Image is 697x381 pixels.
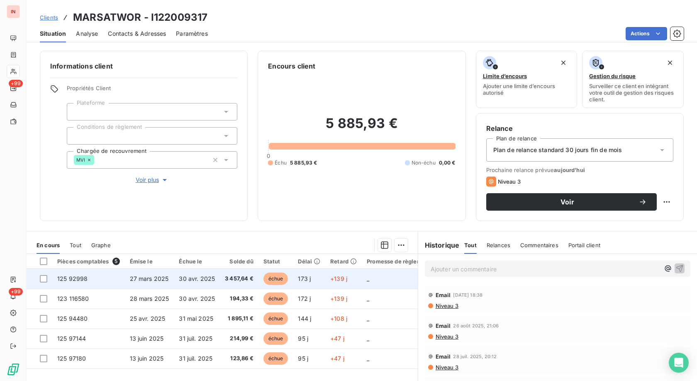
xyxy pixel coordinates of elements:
span: _ [367,335,369,342]
a: Clients [40,13,58,22]
span: 5 [112,258,120,265]
span: Commentaires [520,242,558,248]
span: Gestion du risque [589,73,636,79]
div: Solde dû [225,258,253,265]
span: 125 97144 [57,335,86,342]
span: Voir plus [136,176,169,184]
span: 173 j [298,275,311,282]
span: Relances [487,242,510,248]
h6: Relance [486,123,673,133]
span: 125 92998 [57,275,88,282]
span: 125 94480 [57,315,88,322]
span: échue [263,312,288,325]
span: 125 97180 [57,355,86,362]
span: Voir [496,199,639,205]
span: Email [436,322,451,329]
span: Plan de relance standard 30 jours fin de mois [493,146,622,154]
span: Email [436,353,451,360]
span: MVI [76,157,85,162]
span: 144 j [298,315,311,322]
span: Ajouter une limite d’encours autorisé [483,83,570,96]
h6: Informations client [50,61,237,71]
span: Clients [40,14,58,21]
span: +47 j [330,355,344,362]
span: 3 457,64 € [225,275,253,283]
span: 95 j [298,355,308,362]
div: Émise le [130,258,169,265]
span: Prochaine relance prévue [486,167,673,173]
h6: Encours client [268,61,315,71]
span: 13 juin 2025 [130,355,164,362]
span: Limite d’encours [483,73,527,79]
span: 30 avr. 2025 [179,275,215,282]
span: 27 mars 2025 [130,275,169,282]
span: 172 j [298,295,311,302]
h2: 5 885,93 € [268,115,455,140]
span: 30 avr. 2025 [179,295,215,302]
span: Graphe [91,242,111,248]
div: Retard [330,258,357,265]
span: 1 895,11 € [225,315,253,323]
span: échue [263,352,288,365]
span: _ [367,275,369,282]
div: IN [7,5,20,18]
button: Voir plus [67,175,237,184]
input: Ajouter une valeur [94,156,101,164]
span: 28 juil. 2025, 20:12 [453,354,497,359]
span: Tout [464,242,477,248]
span: 31 mai 2025 [179,315,213,322]
span: _ [367,295,369,302]
img: Logo LeanPay [7,363,20,376]
span: 13 juin 2025 [130,335,164,342]
span: Portail client [568,242,600,248]
span: 25 avr. 2025 [130,315,166,322]
div: Échue le [179,258,215,265]
span: 123,86 € [225,354,253,363]
span: En cours [37,242,60,248]
span: 28 mars 2025 [130,295,169,302]
span: Propriétés Client [67,85,237,96]
div: Open Intercom Messenger [669,353,689,373]
span: Échu [275,159,287,167]
span: Situation [40,29,66,38]
input: Ajouter une valeur [74,108,80,116]
span: _ [367,355,369,362]
h3: MARSATWOR - I122009317 [73,10,207,25]
span: 194,33 € [225,295,253,303]
span: Niveau 3 [435,302,458,309]
span: Non-échu [412,159,436,167]
span: +139 j [330,275,347,282]
button: Actions [626,27,667,40]
span: +99 [9,288,23,295]
button: Limite d’encoursAjouter une limite d’encours autorisé [476,51,578,108]
div: Statut [263,258,288,265]
span: +108 j [330,315,347,322]
span: 95 j [298,335,308,342]
span: aujourd’hui [554,167,585,173]
div: Délai [298,258,320,265]
span: Niveau 3 [435,333,458,340]
input: Ajouter une valeur [74,132,80,140]
h6: Historique [418,240,460,250]
span: +99 [9,80,23,87]
span: 26 août 2025, 21:06 [453,323,499,328]
span: +47 j [330,335,344,342]
span: 0 [267,152,270,159]
span: [DATE] 18:38 [453,293,483,297]
span: +139 j [330,295,347,302]
button: Voir [486,193,657,211]
span: 214,99 € [225,334,253,343]
span: Paramètres [176,29,208,38]
span: 5 885,93 € [290,159,317,167]
span: 31 juil. 2025 [179,335,212,342]
span: échue [263,293,288,305]
button: Gestion du risqueSurveiller ce client en intégrant votre outil de gestion des risques client. [582,51,684,108]
span: 31 juil. 2025 [179,355,212,362]
span: Niveau 3 [498,178,521,185]
span: Contacts & Adresses [108,29,166,38]
span: échue [263,332,288,345]
span: Niveau 3 [435,364,458,371]
span: Surveiller ce client en intégrant votre outil de gestion des risques client. [589,83,677,103]
div: Pièces comptables [57,258,120,265]
span: Analyse [76,29,98,38]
